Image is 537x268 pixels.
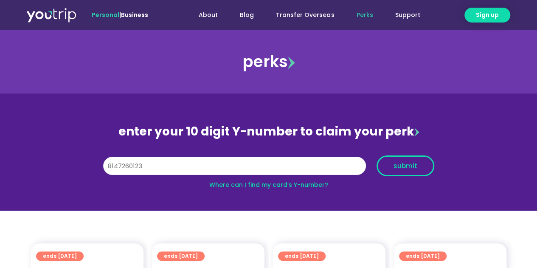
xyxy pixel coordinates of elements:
a: ends [DATE] [36,251,84,261]
a: ends [DATE] [157,251,205,261]
span: ends [DATE] [406,251,440,261]
a: Transfer Overseas [265,7,345,23]
span: | [92,11,148,19]
a: ends [DATE] [399,251,447,261]
input: 10 digit Y-number (e.g. 8123456789) [103,157,366,175]
span: ends [DATE] [43,251,77,261]
a: Blog [229,7,265,23]
a: About [188,7,229,23]
span: submit [394,163,417,169]
nav: Menu [171,7,431,23]
span: Sign up [476,11,499,20]
a: Support [384,7,431,23]
span: ends [DATE] [164,251,198,261]
a: Sign up [464,8,510,23]
button: submit [377,155,434,176]
span: Personal [92,11,119,19]
div: enter your 10 digit Y-number to claim your perk [99,121,439,143]
span: ends [DATE] [285,251,319,261]
a: Where can I find my card’s Y-number? [209,181,328,189]
a: ends [DATE] [278,251,326,261]
a: Business [121,11,148,19]
form: Y Number [103,155,434,183]
a: Perks [345,7,384,23]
